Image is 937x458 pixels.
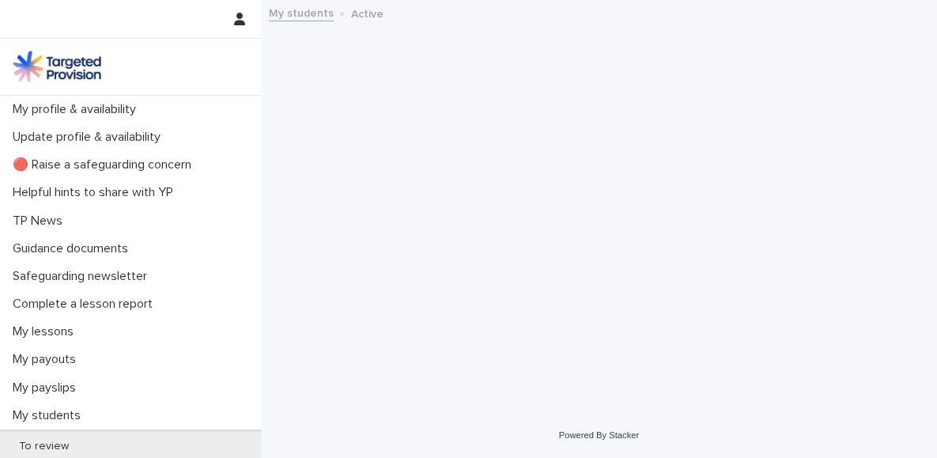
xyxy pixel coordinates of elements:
[559,430,639,440] a: Powered By Stacker
[6,440,81,453] p: To review
[6,157,204,172] p: 🔴 Raise a safeguarding concern
[6,241,141,256] p: Guidance documents
[351,4,383,21] p: Active
[6,408,93,423] p: My students
[6,130,173,145] p: Update profile & availability
[6,352,89,367] p: My payouts
[6,185,186,200] p: Helpful hints to share with YP
[269,3,334,21] a: My students
[6,380,89,396] p: My payslips
[6,269,160,284] p: Safeguarding newsletter
[6,214,75,229] p: TP News
[13,51,101,82] img: M5nRWzHhSzIhMunXDL62
[6,102,149,117] p: My profile & availability
[6,324,86,339] p: My lessons
[6,297,165,312] p: Complete a lesson report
